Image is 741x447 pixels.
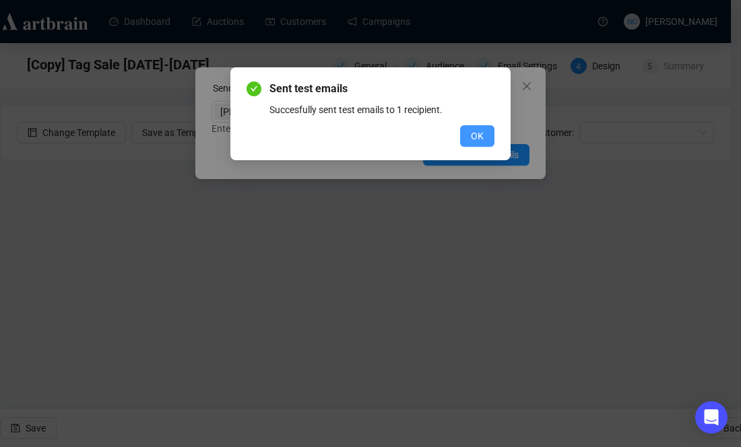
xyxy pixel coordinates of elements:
[269,102,494,117] div: Succesfully sent test emails to 1 recipient.
[471,129,484,143] span: OK
[695,401,728,434] div: Open Intercom Messenger
[247,81,261,96] span: check-circle
[269,81,494,97] span: Sent test emails
[460,125,494,147] button: OK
